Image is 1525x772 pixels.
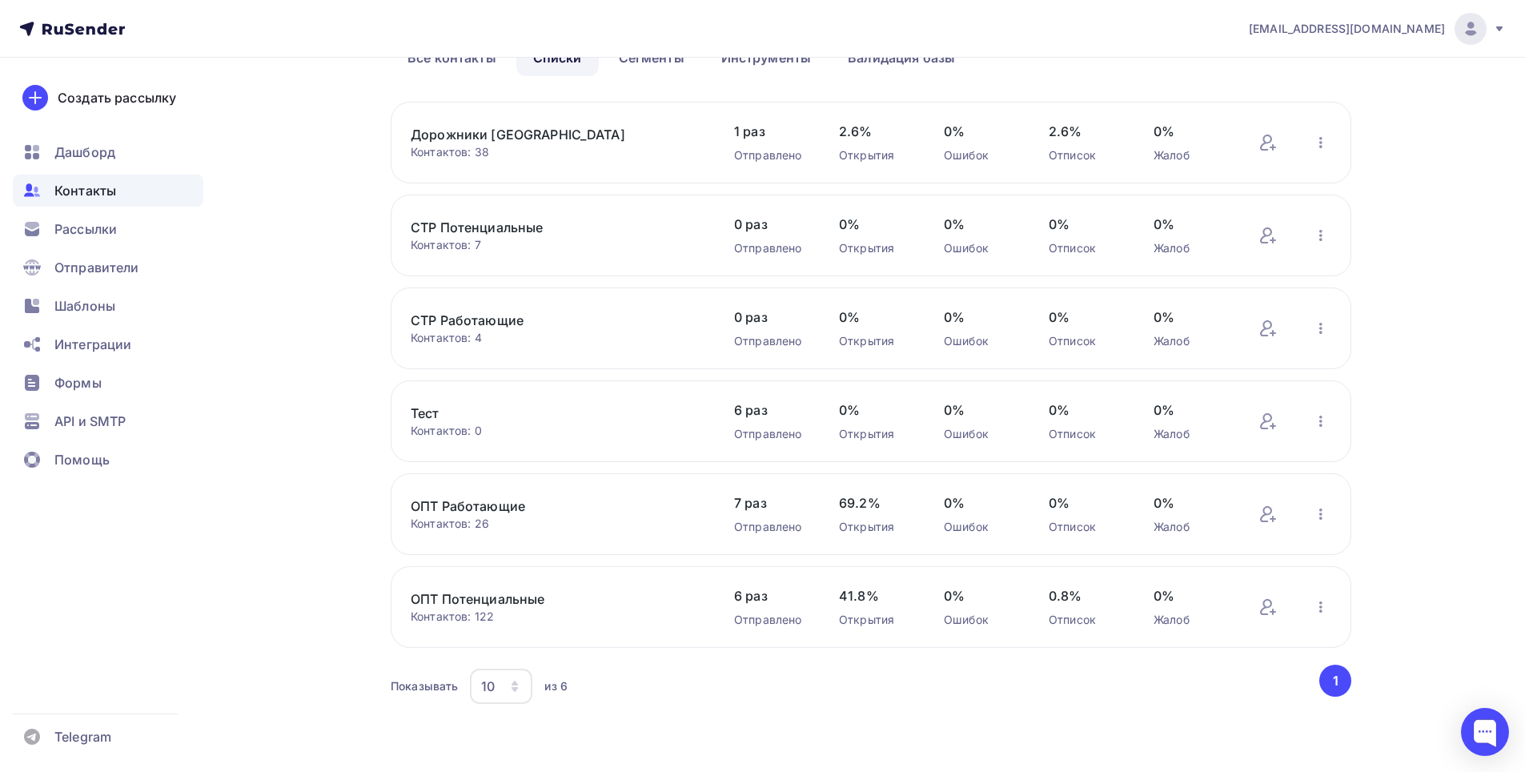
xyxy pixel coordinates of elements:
span: 0 раз [734,215,807,234]
div: Ошибок [944,519,1017,535]
a: Списки [516,39,599,76]
span: API и SMTP [54,412,126,431]
div: Ошибок [944,333,1017,349]
span: Контакты [54,181,116,200]
a: Все контакты [391,39,513,76]
span: 0% [1154,493,1226,513]
div: Отправлено [734,612,807,628]
ul: Pagination [1317,665,1352,697]
span: 0% [1049,215,1122,234]
a: Валидация базы [831,39,972,76]
div: Отправлено [734,147,807,163]
div: Контактов: 122 [411,609,702,625]
div: Показывать [391,678,458,694]
div: Отписок [1049,333,1122,349]
a: Дашборд [13,136,203,168]
span: 0% [944,122,1017,141]
span: Шаблоны [54,296,115,316]
div: Создать рассылку [58,88,176,107]
div: Жалоб [1154,426,1226,442]
div: Ошибок [944,147,1017,163]
a: Шаблоны [13,290,203,322]
span: 2.6% [1049,122,1122,141]
span: Формы [54,373,102,392]
a: Формы [13,367,203,399]
div: из 6 [544,678,568,694]
span: 0 раз [734,308,807,327]
span: Помощь [54,450,110,469]
div: Открытия [839,333,912,349]
span: 0% [839,215,912,234]
span: 0% [1154,586,1226,605]
div: Отправлено [734,426,807,442]
div: Ошибок [944,426,1017,442]
div: Отправлено [734,333,807,349]
a: Рассылки [13,213,203,245]
span: Рассылки [54,219,117,239]
span: 0% [839,400,912,420]
div: Жалоб [1154,333,1226,349]
span: [EMAIL_ADDRESS][DOMAIN_NAME] [1249,21,1445,37]
div: Жалоб [1154,612,1226,628]
div: Открытия [839,147,912,163]
div: Контактов: 4 [411,330,702,346]
a: Дорожники [GEOGRAPHIC_DATA] [411,125,683,144]
div: Жалоб [1154,147,1226,163]
span: Дашборд [54,143,115,162]
a: Контакты [13,175,203,207]
span: Отправители [54,258,139,277]
a: Отправители [13,251,203,283]
div: Ошибок [944,240,1017,256]
a: СТР Работающие [411,311,683,330]
a: Инструменты [704,39,829,76]
div: Отписок [1049,426,1122,442]
div: Отправлено [734,519,807,535]
a: Сегменты [602,39,701,76]
div: Отправлено [734,240,807,256]
div: Отписок [1049,519,1122,535]
span: 0% [1154,400,1226,420]
span: 0% [1049,493,1122,513]
div: Открытия [839,240,912,256]
div: Жалоб [1154,519,1226,535]
span: 41.8% [839,586,912,605]
div: Контактов: 38 [411,144,702,160]
span: 0% [1049,308,1122,327]
div: Жалоб [1154,240,1226,256]
div: Контактов: 26 [411,516,702,532]
span: 0% [944,586,1017,605]
span: 6 раз [734,586,807,605]
button: Go to page 1 [1319,665,1351,697]
span: 7 раз [734,493,807,513]
span: 6 раз [734,400,807,420]
div: 10 [481,677,495,696]
a: СТР Потенциальные [411,218,683,237]
button: 10 [469,668,533,705]
div: Отписок [1049,612,1122,628]
div: Контактов: 0 [411,423,702,439]
a: Тест [411,404,683,423]
span: 0% [944,493,1017,513]
div: Открытия [839,426,912,442]
div: Контактов: 7 [411,237,702,253]
span: 0% [839,308,912,327]
div: Отписок [1049,240,1122,256]
span: 1 раз [734,122,807,141]
span: 0% [1154,122,1226,141]
span: 0% [1049,400,1122,420]
a: [EMAIL_ADDRESS][DOMAIN_NAME] [1249,13,1506,45]
span: 0% [944,308,1017,327]
span: Интеграции [54,335,131,354]
div: Открытия [839,612,912,628]
span: 0% [944,215,1017,234]
div: Открытия [839,519,912,535]
span: 0% [1154,215,1226,234]
div: Ошибок [944,612,1017,628]
span: Telegram [54,727,111,746]
span: 0% [944,400,1017,420]
span: 2.6% [839,122,912,141]
span: 0.8% [1049,586,1122,605]
a: ОПТ Потенциальные [411,589,683,609]
a: ОПТ Работающие [411,497,683,516]
span: 69.2% [839,493,912,513]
